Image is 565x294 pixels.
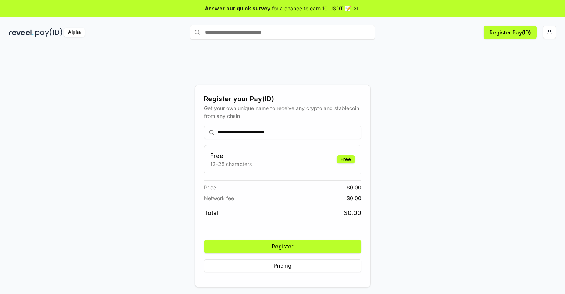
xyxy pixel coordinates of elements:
[204,94,361,104] div: Register your Pay(ID)
[210,160,252,168] p: 13-25 characters
[344,208,361,217] span: $ 0.00
[204,184,216,191] span: Price
[204,259,361,272] button: Pricing
[210,151,252,160] h3: Free
[204,240,361,253] button: Register
[64,28,85,37] div: Alpha
[204,208,218,217] span: Total
[347,194,361,202] span: $ 0.00
[272,4,351,12] span: for a chance to earn 10 USDT 📝
[337,155,355,163] div: Free
[347,184,361,191] span: $ 0.00
[9,28,34,37] img: reveel_dark
[204,104,361,120] div: Get your own unique name to receive any crypto and stablecoin, from any chain
[205,4,270,12] span: Answer our quick survey
[35,28,63,37] img: pay_id
[484,26,537,39] button: Register Pay(ID)
[204,194,234,202] span: Network fee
